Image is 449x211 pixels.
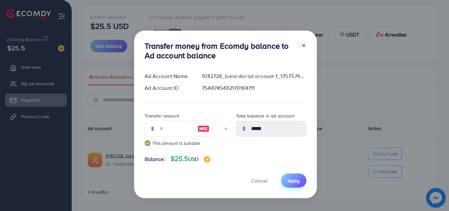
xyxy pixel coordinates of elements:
span: Balance: [145,155,165,163]
span: Apply [288,177,300,184]
button: Cancel [243,173,276,188]
span: USD [188,155,199,163]
img: guide [145,140,151,146]
img: image [204,156,210,163]
div: Ad Account ID [139,84,197,92]
small: This amount is suitable [145,140,215,146]
h3: Transfer money from Ecomdy balance to Ad account balance [145,41,296,60]
h4: $25.5 [171,155,210,163]
button: Apply [281,173,306,188]
div: Ad Account Name [139,72,197,80]
img: image [198,125,209,133]
span: Cancel [251,177,268,184]
label: Total balance in ad account [236,113,295,119]
div: 7548745432170184711 [197,84,311,92]
div: 1032728_bana dor ad account 1_1757579407255 [197,72,311,80]
label: Transfer amount [145,113,179,119]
